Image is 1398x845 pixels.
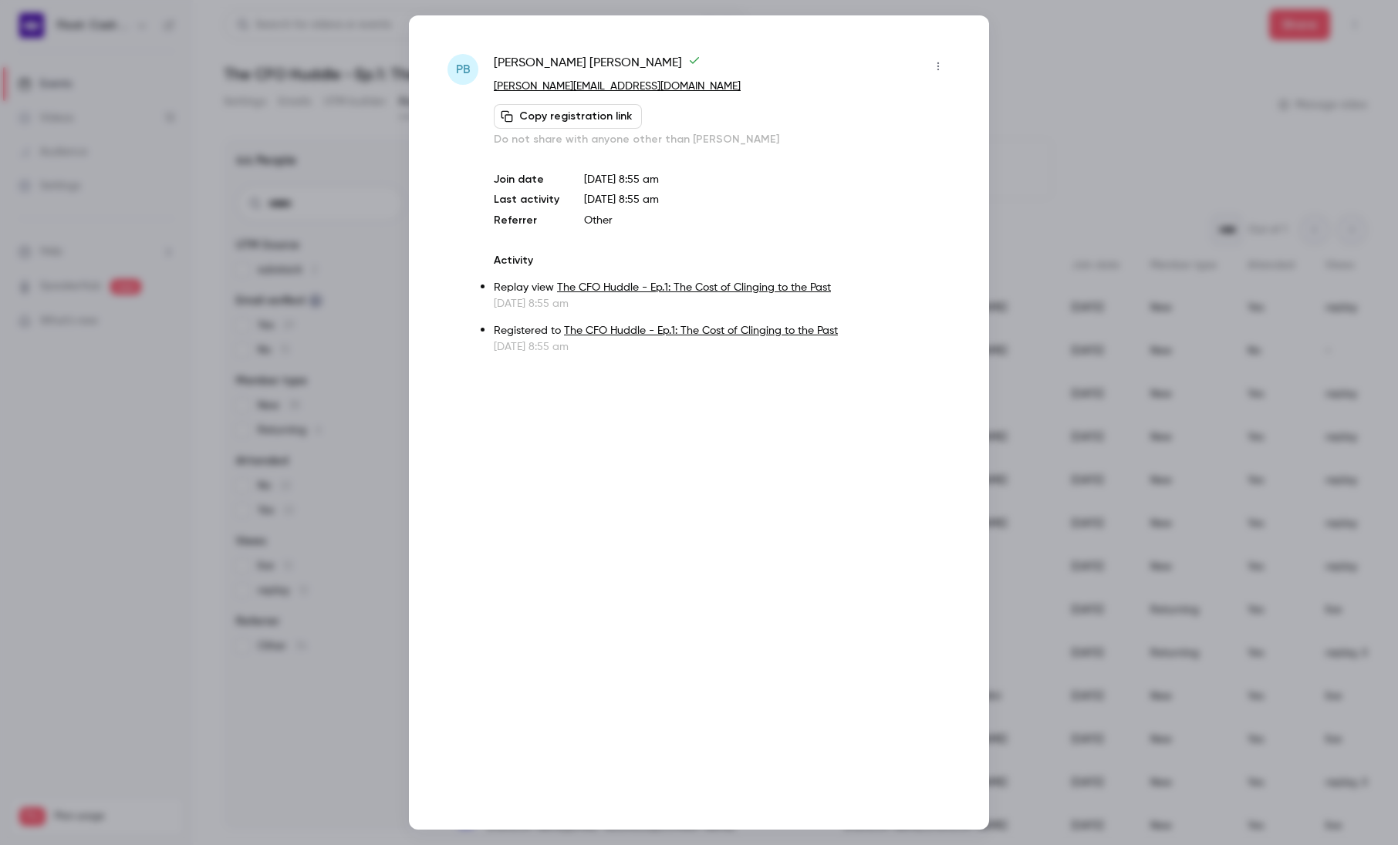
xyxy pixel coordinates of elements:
[494,81,741,92] a: [PERSON_NAME][EMAIL_ADDRESS][DOMAIN_NAME]
[494,172,559,187] p: Join date
[584,194,659,205] span: [DATE] 8:55 am
[494,132,951,147] p: Do not share with anyone other than [PERSON_NAME]
[494,253,951,268] p: Activity
[494,54,701,79] span: [PERSON_NAME] [PERSON_NAME]
[494,280,951,296] p: Replay view
[564,325,838,336] a: The CFO Huddle - Ep.1: The Cost of Clinging to the Past
[494,339,951,355] p: [DATE] 8:55 am
[456,60,471,79] span: PB
[494,296,951,311] p: [DATE] 8:55 am
[584,172,951,187] p: [DATE] 8:55 am
[494,104,642,129] button: Copy registration link
[494,192,559,208] p: Last activity
[494,323,951,339] p: Registered to
[584,213,951,228] p: Other
[494,213,559,228] p: Referrer
[557,282,831,293] a: The CFO Huddle - Ep.1: The Cost of Clinging to the Past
